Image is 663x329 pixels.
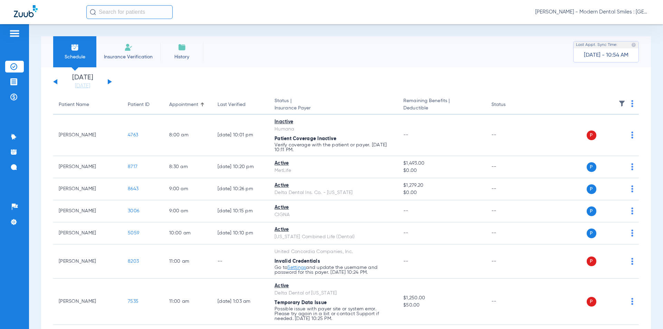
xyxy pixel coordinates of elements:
[275,211,392,219] div: CIGNA
[164,178,212,200] td: 9:00 AM
[165,54,198,60] span: History
[53,156,122,178] td: [PERSON_NAME]
[486,222,532,244] td: --
[58,54,91,60] span: Schedule
[212,156,269,178] td: [DATE] 10:20 PM
[486,200,532,222] td: --
[59,101,89,108] div: Patient Name
[403,209,409,213] span: --
[275,204,392,211] div: Active
[486,178,532,200] td: --
[269,95,398,115] th: Status |
[618,100,625,107] img: filter.svg
[275,248,392,255] div: United Concordia Companies, Inc.
[212,279,269,325] td: [DATE] 1:03 AM
[102,54,155,60] span: Insurance Verification
[164,244,212,279] td: 11:00 AM
[403,189,480,196] span: $0.00
[587,297,596,307] span: P
[124,43,133,51] img: Manual Insurance Verification
[398,95,486,115] th: Remaining Benefits |
[90,9,96,15] img: Search Icon
[584,52,628,59] span: [DATE] - 10:54 AM
[631,100,633,107] img: group-dot-blue.svg
[403,105,480,112] span: Deductible
[275,143,392,152] p: Verify coverage with the patient or payer. [DATE] 10:11 PM.
[71,43,79,51] img: Schedule
[128,133,138,137] span: 4763
[486,95,532,115] th: Status
[486,156,532,178] td: --
[275,105,392,112] span: Insurance Payer
[275,136,336,141] span: Patient Coverage Inactive
[403,160,480,167] span: $1,493.00
[275,226,392,233] div: Active
[631,132,633,138] img: group-dot-blue.svg
[403,302,480,309] span: $50.00
[587,229,596,238] span: P
[169,101,198,108] div: Appointment
[587,162,596,172] span: P
[287,265,306,270] a: Settings
[587,206,596,216] span: P
[53,244,122,279] td: [PERSON_NAME]
[218,101,246,108] div: Last Verified
[631,207,633,214] img: group-dot-blue.svg
[275,118,392,126] div: Inactive
[164,115,212,156] td: 8:00 AM
[275,167,392,174] div: MetLife
[128,186,138,191] span: 8643
[212,244,269,279] td: --
[631,258,633,265] img: group-dot-blue.svg
[218,101,263,108] div: Last Verified
[631,185,633,192] img: group-dot-blue.svg
[275,182,392,189] div: Active
[178,43,186,51] img: History
[275,282,392,290] div: Active
[212,200,269,222] td: [DATE] 10:15 PM
[9,29,20,38] img: hamburger-icon
[403,259,409,264] span: --
[53,279,122,325] td: [PERSON_NAME]
[212,178,269,200] td: [DATE] 10:26 PM
[486,115,532,156] td: --
[403,167,480,174] span: $0.00
[59,101,117,108] div: Patient Name
[587,257,596,266] span: P
[53,200,122,222] td: [PERSON_NAME]
[128,209,139,213] span: 3006
[275,300,327,305] span: Temporary Data Issue
[164,222,212,244] td: 10:00 AM
[53,222,122,244] td: [PERSON_NAME]
[587,184,596,194] span: P
[53,115,122,156] td: [PERSON_NAME]
[631,230,633,236] img: group-dot-blue.svg
[275,307,392,321] p: Possible issue with payer site or system error. Please try again in a bit or contact Support if n...
[212,222,269,244] td: [DATE] 10:10 PM
[128,231,139,235] span: 5059
[128,164,137,169] span: 8717
[631,42,636,47] img: last sync help info
[486,244,532,279] td: --
[53,178,122,200] td: [PERSON_NAME]
[275,126,392,133] div: Humana
[631,163,633,170] img: group-dot-blue.svg
[403,133,409,137] span: --
[128,259,139,264] span: 8203
[62,83,103,89] a: [DATE]
[275,189,392,196] div: Delta Dental Ins. Co. - [US_STATE]
[164,200,212,222] td: 9:00 AM
[576,41,617,48] span: Last Appt. Sync Time:
[535,9,649,16] span: [PERSON_NAME] - Modern Dental Smiles : [GEOGRAPHIC_DATA]
[486,279,532,325] td: --
[212,115,269,156] td: [DATE] 10:01 PM
[275,160,392,167] div: Active
[275,233,392,241] div: [US_STATE] Combined Life (Dental)
[86,5,173,19] input: Search for patients
[403,182,480,189] span: $1,279.20
[128,299,138,304] span: 7535
[128,101,150,108] div: Patient ID
[403,231,409,235] span: --
[275,259,320,264] span: Invalid Credentials
[62,74,103,89] li: [DATE]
